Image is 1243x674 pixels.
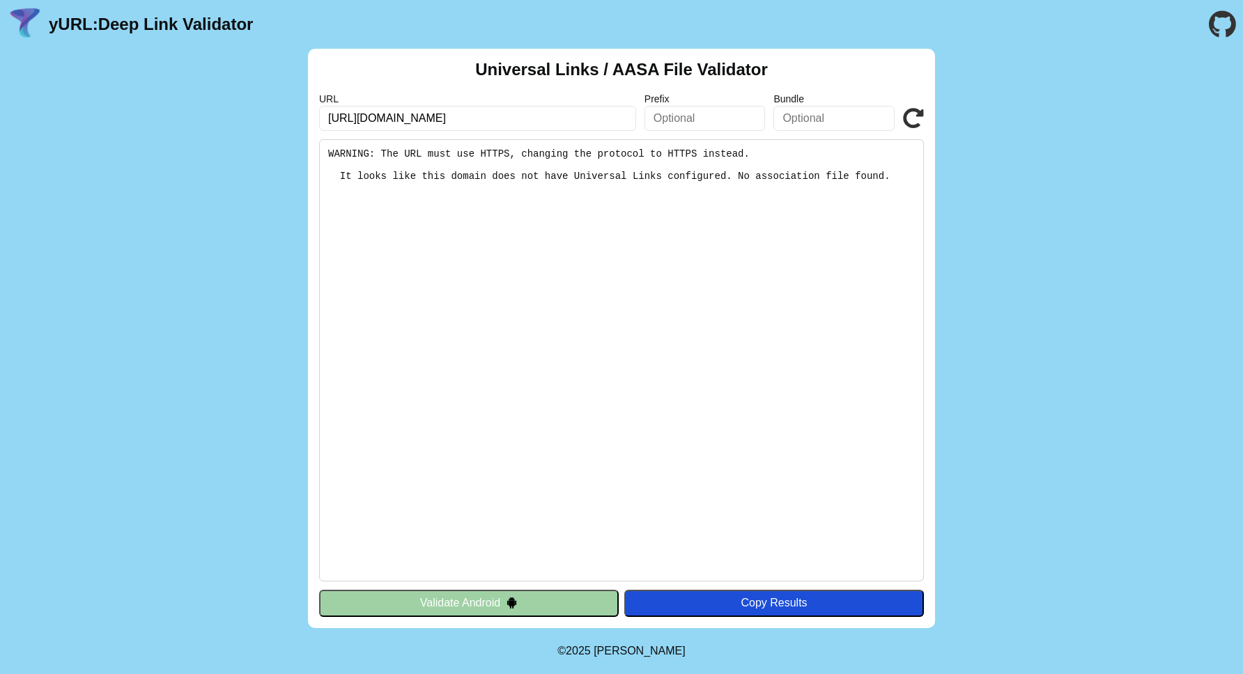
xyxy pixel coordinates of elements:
[631,597,917,609] div: Copy Results
[594,645,686,657] a: Michael Ibragimchayev's Personal Site
[7,6,43,42] img: yURL Logo
[773,106,895,131] input: Optional
[566,645,591,657] span: 2025
[773,93,895,104] label: Bundle
[319,590,619,616] button: Validate Android
[319,139,924,581] pre: WARNING: The URL must use HTTPS, changing the protocol to HTTPS instead. It looks like this domai...
[319,93,636,104] label: URL
[506,597,518,609] img: droidIcon.svg
[557,628,685,674] footer: ©
[644,93,766,104] label: Prefix
[475,60,768,79] h2: Universal Links / AASA File Validator
[624,590,924,616] button: Copy Results
[49,15,253,34] a: yURL:Deep Link Validator
[319,106,636,131] input: Required
[644,106,766,131] input: Optional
